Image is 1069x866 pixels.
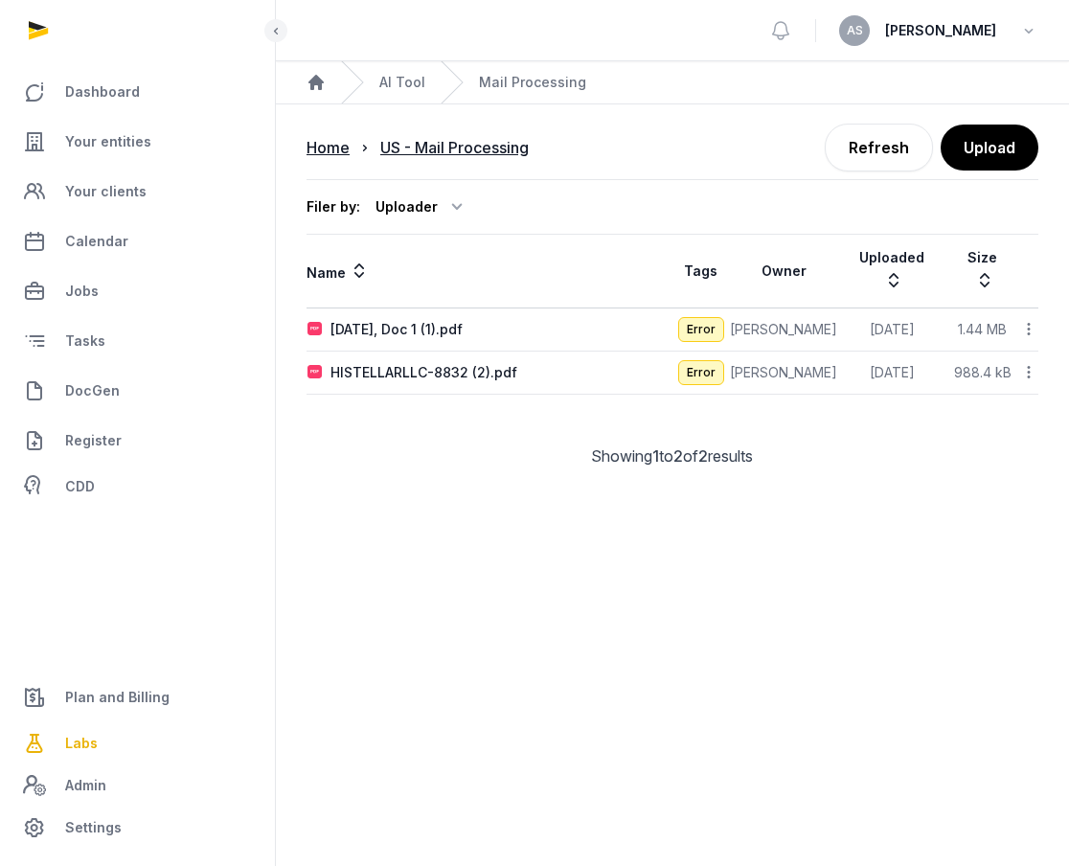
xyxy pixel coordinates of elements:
span: [DATE] [870,321,915,337]
a: Labs [15,720,260,766]
span: Admin [65,774,106,797]
span: Your entities [65,130,151,153]
div: US - Mail Processing [380,136,529,159]
td: [PERSON_NAME] [729,352,838,395]
a: Settings [15,805,260,851]
a: Dashboard [15,69,260,115]
span: [PERSON_NAME] [885,19,996,42]
span: Jobs [65,280,99,303]
a: Refresh [825,124,933,171]
div: HISTELLARLLC-8832 (2).pdf [330,363,517,382]
span: Plan and Billing [65,686,170,709]
span: DocGen [65,379,120,402]
span: Error [678,360,724,385]
span: Register [65,429,122,452]
button: Upload [941,125,1038,171]
th: Tags [672,235,729,308]
a: DocGen [15,368,260,414]
span: Tasks [65,330,105,353]
a: Jobs [15,268,260,314]
a: AI Tool [379,73,425,92]
span: 2 [698,446,708,466]
nav: Breadcrumb [276,61,1069,104]
div: Uploader [375,192,468,222]
nav: Breadcrumb [307,125,672,171]
a: Register [15,418,260,464]
img: pdf.svg [307,322,323,337]
span: [DATE] [870,364,915,380]
th: Size [945,235,1019,308]
span: Calendar [65,230,128,253]
th: Name [307,235,672,308]
td: [PERSON_NAME] [729,308,838,352]
span: Settings [65,816,122,839]
span: Your clients [65,180,147,203]
span: Dashboard [65,80,140,103]
span: Mail Processing [479,73,586,92]
span: CDD [65,475,95,498]
span: Labs [65,732,98,755]
td: 988.4 kB [945,352,1019,395]
div: Filer by: [307,197,360,216]
img: pdf.svg [307,365,323,380]
th: Uploaded [838,235,945,308]
span: 1 [652,446,659,466]
div: Home [307,136,350,159]
td: 1.44 MB [945,308,1019,352]
span: Error [678,317,724,342]
button: AS [839,15,870,46]
th: Owner [729,235,838,308]
div: [DATE], Doc 1 (1).pdf [330,320,463,339]
div: Showing to of results [307,444,1038,467]
a: Tasks [15,318,260,364]
a: CDD [15,467,260,506]
span: AS [847,25,863,36]
span: 2 [673,446,683,466]
a: Plan and Billing [15,674,260,720]
a: Admin [15,766,260,805]
a: Your entities [15,119,260,165]
a: Calendar [15,218,260,264]
a: Your clients [15,169,260,215]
